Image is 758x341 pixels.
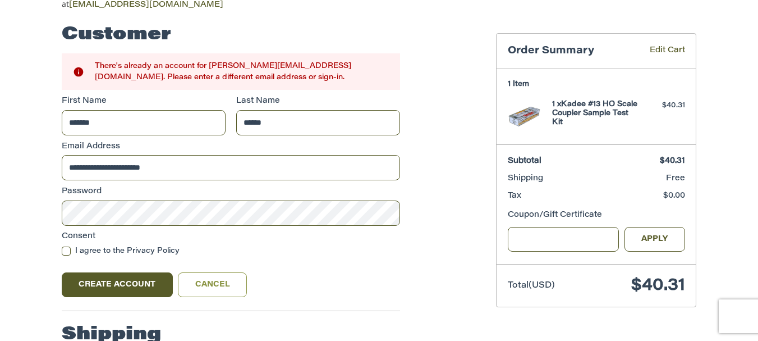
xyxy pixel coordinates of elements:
[62,186,400,198] label: Password
[69,1,223,9] a: [EMAIL_ADDRESS][DOMAIN_NAME]
[641,100,685,111] div: $40.31
[631,278,685,294] span: $40.31
[552,100,638,128] h4: 1 x Kadee #13 HO Scale Coupler Sample Test Kit
[62,247,400,256] label: I agree to the Privacy Policy
[236,96,400,107] label: Last Name
[508,80,685,89] h3: 1 Item
[508,281,555,290] span: Total (USD)
[178,272,247,297] a: Cancel
[624,227,685,252] button: Apply
[660,157,685,165] span: $40.31
[62,24,171,46] h2: Customer
[508,45,633,58] h3: Order Summary
[508,227,619,252] input: Gift Certificate or Coupon Code
[666,175,685,183] span: Free
[508,210,685,221] div: Coupon/Gift Certificate
[508,192,521,200] span: Tax
[508,175,543,183] span: Shipping
[663,192,685,200] span: $0.00
[508,157,541,165] span: Subtotal
[95,61,389,83] div: There's already an account for [PERSON_NAME][EMAIL_ADDRESS][DOMAIN_NAME]. Please enter a differen...
[62,231,400,243] label: Consent
[633,45,685,58] a: Edit Cart
[62,141,400,153] label: Email Address
[62,272,173,297] button: Create Account
[62,96,226,107] label: First Name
